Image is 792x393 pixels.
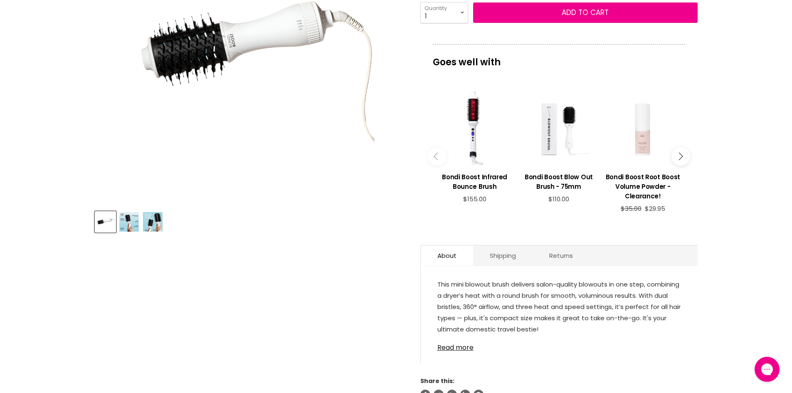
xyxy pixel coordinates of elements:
[605,172,681,201] h3: Bondi Boost Root Boost Volume Powder - Clearance!
[142,211,163,232] button: Bondi Boost Mini Blowout Brush
[437,280,681,334] span: This mini blowout brush delivers salon-quality blowouts in one step, combining a dryer’s heat wit...
[437,166,513,195] a: View product:Bondi Boost Infrared Bounce Brush
[605,166,681,205] a: View product:Bondi Boost Root Boost Volume Powder - Clearance!
[473,245,533,266] a: Shipping
[437,338,481,346] strong: Key Benefits:
[118,211,140,232] button: Bondi Boost Mini Blowout Brush
[95,211,116,232] button: Bondi Boost Mini Blowout Brush
[521,166,597,195] a: View product:Bondi Boost Blow Out Brush - 75mm
[463,195,486,203] span: $155.00
[96,212,115,232] img: Bondi Boost Mini Blowout Brush
[437,339,681,351] a: Read more
[621,204,641,213] span: $35.00
[437,172,513,191] h3: Bondi Boost Infrared Bounce Brush
[420,377,454,385] span: Share this:
[119,212,139,232] img: Bondi Boost Mini Blowout Brush
[562,7,609,17] span: Add to cart
[473,2,698,23] button: Add to cart
[433,44,685,72] p: Goes well with
[521,172,597,191] h3: Bondi Boost Blow Out Brush - 75mm
[750,354,784,385] iframe: Gorgias live chat messenger
[421,245,473,266] a: About
[645,204,665,213] span: $29.95
[533,245,590,266] a: Returns
[420,2,468,23] select: Quantity
[143,212,163,232] img: Bondi Boost Mini Blowout Brush
[94,209,407,232] div: Product thumbnails
[548,195,569,203] span: $110.00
